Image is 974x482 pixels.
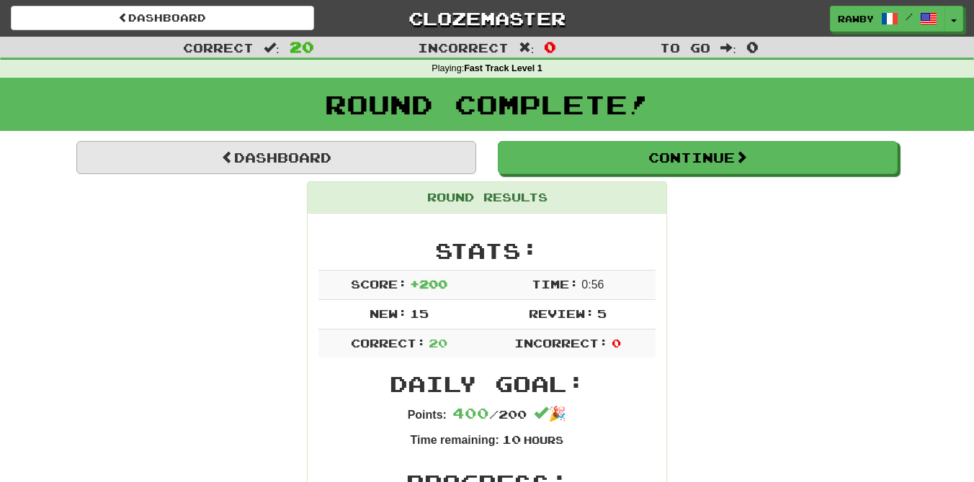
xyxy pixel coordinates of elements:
[76,141,476,174] a: Dashboard
[746,38,759,55] span: 0
[410,277,447,291] span: + 200
[524,434,563,446] small: Hours
[411,434,499,446] strong: Time remaining:
[452,407,527,421] span: / 200
[452,404,489,422] span: 400
[529,306,594,320] span: Review:
[308,182,666,214] div: Round Results
[318,239,656,263] h2: Stats:
[544,38,556,55] span: 0
[720,42,736,54] span: :
[514,336,608,350] span: Incorrect:
[290,38,314,55] span: 20
[906,12,913,22] span: /
[351,336,426,350] span: Correct:
[830,6,945,32] a: rawby /
[351,277,407,291] span: Score:
[370,306,407,320] span: New:
[429,336,447,350] span: 20
[336,6,639,31] a: Clozemaster
[464,63,542,73] strong: Fast Track Level 1
[183,40,254,55] span: Correct
[838,12,874,25] span: rawby
[581,278,604,291] span: 0 : 56
[597,306,607,320] span: 5
[410,306,429,320] span: 15
[498,141,898,174] button: Continue
[532,277,578,291] span: Time:
[5,90,969,119] h1: Round Complete!
[408,409,447,421] strong: Points:
[612,336,621,350] span: 0
[534,406,566,422] span: 🎉
[660,40,710,55] span: To go
[11,6,314,30] a: Dashboard
[418,40,509,55] span: Incorrect
[502,432,521,446] span: 10
[318,372,656,396] h2: Daily Goal:
[264,42,280,54] span: :
[519,42,535,54] span: :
